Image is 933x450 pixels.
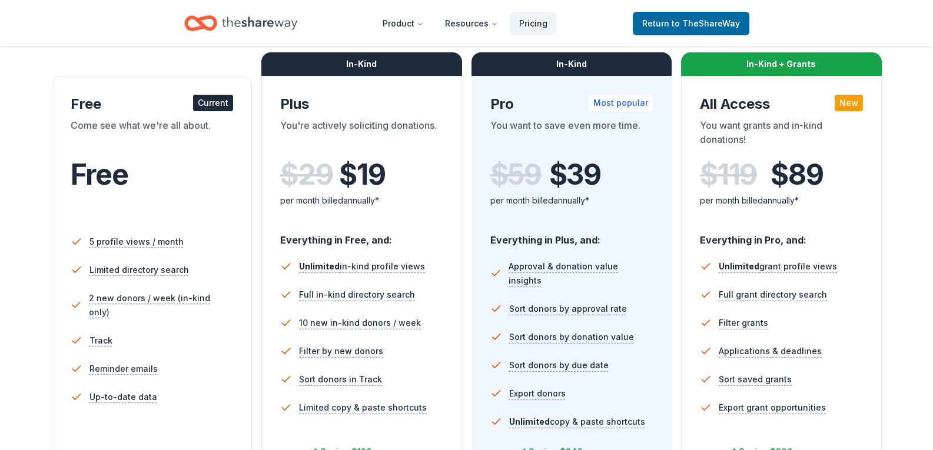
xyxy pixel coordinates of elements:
span: to TheShareWay [672,18,740,28]
span: Filter grants [719,316,768,330]
button: Product [373,12,433,35]
span: Sort saved grants [719,372,792,386]
span: $ 39 [549,158,601,191]
a: Returnto TheShareWay [633,12,749,35]
span: Reminder emails [89,362,158,376]
div: Pro [490,95,653,114]
a: Home [184,9,297,37]
span: Full in-kind directory search [299,288,415,302]
span: Sort donors by donation value [509,330,634,344]
div: In-Kind [472,52,672,76]
span: Sort donors by due date [509,358,609,372]
span: Limited directory search [89,263,189,277]
div: All Access [700,95,863,114]
span: Free [71,157,128,192]
span: Track [89,334,112,348]
span: Sort donors in Track [299,372,382,386]
div: You want grants and in-kind donations! [700,118,863,151]
span: Unlimited [719,261,759,271]
span: grant profile views [719,261,837,271]
span: 5 profile views / month [89,235,184,249]
span: 10 new in-kind donors / week [299,316,421,330]
span: copy & paste shortcuts [509,416,645,426]
div: Everything in Plus, and: [490,223,653,248]
span: Full grant directory search [719,288,827,302]
div: You're actively soliciting donations. [280,118,443,151]
span: Filter by new donors [299,344,383,358]
div: Everything in Free, and: [280,223,443,248]
span: in-kind profile views [299,261,425,271]
span: 2 new donors / week (in-kind only) [89,291,233,319]
div: Current [193,95,233,111]
span: Approval & donation value insights [509,259,653,288]
span: Sort donors by approval rate [509,302,627,316]
div: per month billed annually* [700,194,863,208]
div: Free [71,95,234,114]
div: Most popular [589,95,653,111]
div: per month billed annually* [280,194,443,208]
span: Limited copy & paste shortcuts [299,401,427,415]
span: Up-to-date data [89,390,157,404]
span: Export grant opportunities [719,401,826,415]
button: Resources [436,12,507,35]
div: per month billed annually* [490,194,653,208]
span: $ 19 [339,158,385,191]
span: Unlimited [299,261,340,271]
span: Unlimited [509,416,550,426]
span: Applications & deadlines [719,344,822,358]
div: Everything in Pro, and: [700,223,863,248]
span: Return [642,16,740,31]
div: In-Kind [261,52,462,76]
nav: Main [373,9,557,37]
div: Come see what we're all about. [71,118,234,151]
div: Plus [280,95,443,114]
span: $ 89 [771,158,823,191]
span: Export donors [509,386,566,401]
a: Pricing [510,12,557,35]
div: New [835,95,863,111]
div: You want to save even more time. [490,118,653,151]
div: In-Kind + Grants [681,52,882,76]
